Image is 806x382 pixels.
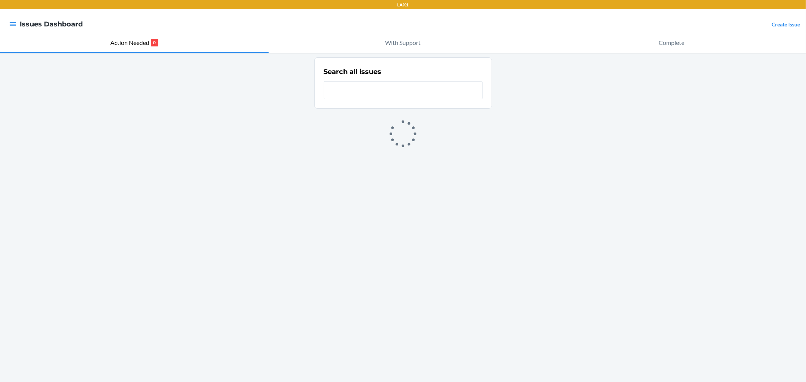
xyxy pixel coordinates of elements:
[20,19,83,29] h4: Issues Dashboard
[151,39,158,46] p: 0
[772,21,800,28] a: Create Issue
[537,33,806,53] button: Complete
[110,38,149,47] p: Action Needed
[269,33,537,53] button: With Support
[385,38,421,47] p: With Support
[324,67,382,77] h2: Search all issues
[659,38,685,47] p: Complete
[398,2,409,8] p: LAX1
